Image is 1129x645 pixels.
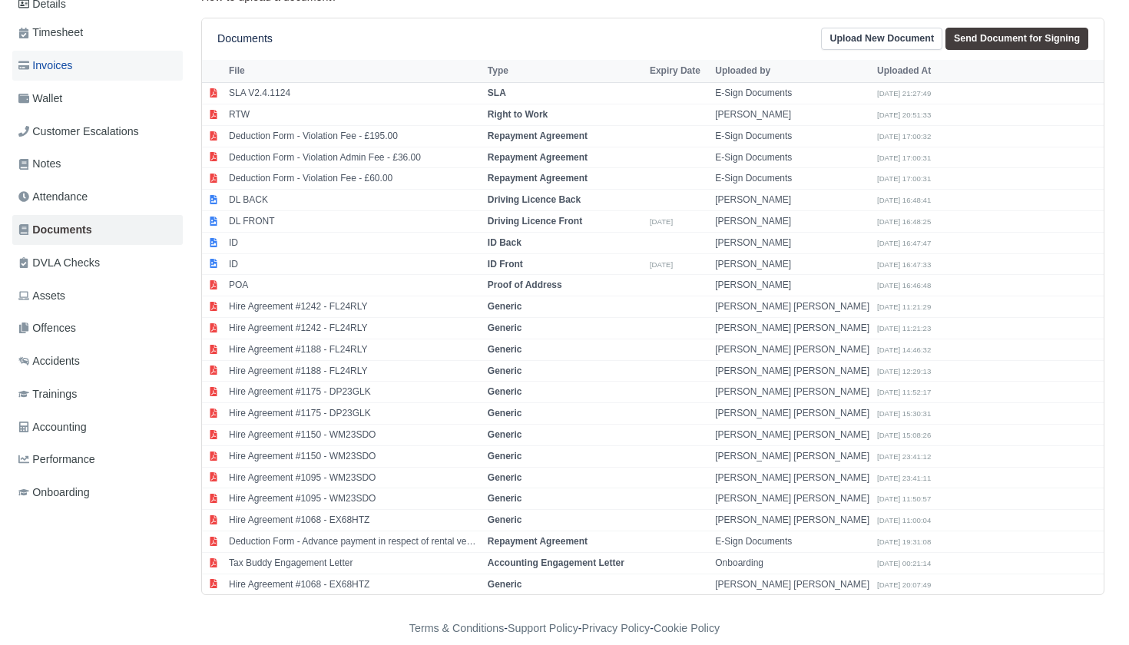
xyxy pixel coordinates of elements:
[225,253,484,275] td: ID
[217,32,273,45] h6: Documents
[12,18,183,48] a: Timesheet
[225,318,484,339] td: Hire Agreement #1242 - FL24RLY
[225,125,484,147] td: Deduction Form - Violation Fee - £195.00
[488,301,522,312] strong: Generic
[488,365,522,376] strong: Generic
[711,232,873,253] td: [PERSON_NAME]
[18,418,87,436] span: Accounting
[711,510,873,531] td: [PERSON_NAME] [PERSON_NAME]
[488,493,522,504] strong: Generic
[488,579,522,590] strong: Generic
[711,360,873,382] td: [PERSON_NAME] [PERSON_NAME]
[18,451,95,468] span: Performance
[877,495,931,503] small: [DATE] 11:50:57
[711,60,873,83] th: Uploaded by
[488,131,588,141] strong: Repayment Agreement
[225,339,484,360] td: Hire Agreement #1188 - FL24RLY
[225,531,484,552] td: Deduction Form - Advance payment in respect of rental vehicle deposit - £500.00
[877,409,931,418] small: [DATE] 15:30:31
[18,57,72,74] span: Invoices
[488,173,588,184] strong: Repayment Agreement
[12,412,183,442] a: Accounting
[646,60,711,83] th: Expiry Date
[877,367,931,375] small: [DATE] 12:29:13
[225,574,484,594] td: Hire Agreement #1068 - EX68HTZ
[711,425,873,446] td: [PERSON_NAME] [PERSON_NAME]
[225,232,484,253] td: ID
[711,190,873,211] td: [PERSON_NAME]
[12,182,183,212] a: Attendance
[711,253,873,275] td: [PERSON_NAME]
[18,484,90,501] span: Onboarding
[877,239,931,247] small: [DATE] 16:47:47
[225,296,484,318] td: Hire Agreement #1242 - FL24RLY
[711,296,873,318] td: [PERSON_NAME] [PERSON_NAME]
[877,516,931,524] small: [DATE] 11:00:04
[488,322,522,333] strong: Generic
[877,537,931,546] small: [DATE] 19:31:08
[225,211,484,233] td: DL FRONT
[877,174,931,183] small: [DATE] 17:00:31
[711,83,873,104] td: E-Sign Documents
[12,478,183,508] a: Onboarding
[488,536,588,547] strong: Repayment Agreement
[508,622,578,634] a: Support Policy
[18,287,65,305] span: Assets
[18,188,88,206] span: Attendance
[877,260,931,269] small: [DATE] 16:47:33
[711,211,873,233] td: [PERSON_NAME]
[12,248,183,278] a: DVLA Checks
[225,445,484,467] td: Hire Agreement #1150 - WM23SDO
[877,154,931,162] small: [DATE] 17:00:31
[225,403,484,425] td: Hire Agreement #1175 - DP23GLK
[711,125,873,147] td: E-Sign Documents
[225,147,484,168] td: Deduction Form - Violation Admin Fee - £36.00
[488,152,588,163] strong: Repayment Agreement
[877,281,931,289] small: [DATE] 16:46:48
[711,318,873,339] td: [PERSON_NAME] [PERSON_NAME]
[877,89,931,98] small: [DATE] 21:27:49
[488,451,522,461] strong: Generic
[409,622,504,634] a: Terms & Conditions
[711,552,873,574] td: Onboarding
[225,60,484,83] th: File
[12,215,183,245] a: Documents
[654,622,720,634] a: Cookie Policy
[711,531,873,552] td: E-Sign Documents
[711,382,873,403] td: [PERSON_NAME] [PERSON_NAME]
[877,346,931,354] small: [DATE] 14:46:32
[12,51,183,81] a: Invoices
[711,275,873,296] td: [PERSON_NAME]
[127,620,1002,637] div: - - -
[225,510,484,531] td: Hire Agreement #1068 - EX68HTZ
[225,275,484,296] td: POA
[945,28,1088,50] a: Send Document for Signing
[488,109,548,120] strong: Right to Work
[877,196,931,204] small: [DATE] 16:48:41
[488,88,506,98] strong: SLA
[484,60,646,83] th: Type
[877,324,931,332] small: [DATE] 11:21:23
[711,574,873,594] td: [PERSON_NAME] [PERSON_NAME]
[488,237,521,248] strong: ID Back
[18,254,100,272] span: DVLA Checks
[877,132,931,141] small: [DATE] 17:00:32
[18,352,80,370] span: Accidents
[877,474,931,482] small: [DATE] 23:41:11
[12,346,183,376] a: Accidents
[488,344,522,355] strong: Generic
[488,514,522,525] strong: Generic
[650,217,673,226] small: [DATE]
[225,425,484,446] td: Hire Agreement #1150 - WM23SDO
[18,385,77,403] span: Trainings
[1052,571,1129,645] div: Chat Widget
[225,83,484,104] td: SLA V2.4.1124
[18,123,139,141] span: Customer Escalations
[225,382,484,403] td: Hire Agreement #1175 - DP23GLK
[711,403,873,425] td: [PERSON_NAME] [PERSON_NAME]
[877,580,931,589] small: [DATE] 20:07:49
[18,319,76,337] span: Offences
[711,339,873,360] td: [PERSON_NAME] [PERSON_NAME]
[12,84,183,114] a: Wallet
[711,467,873,488] td: [PERSON_NAME] [PERSON_NAME]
